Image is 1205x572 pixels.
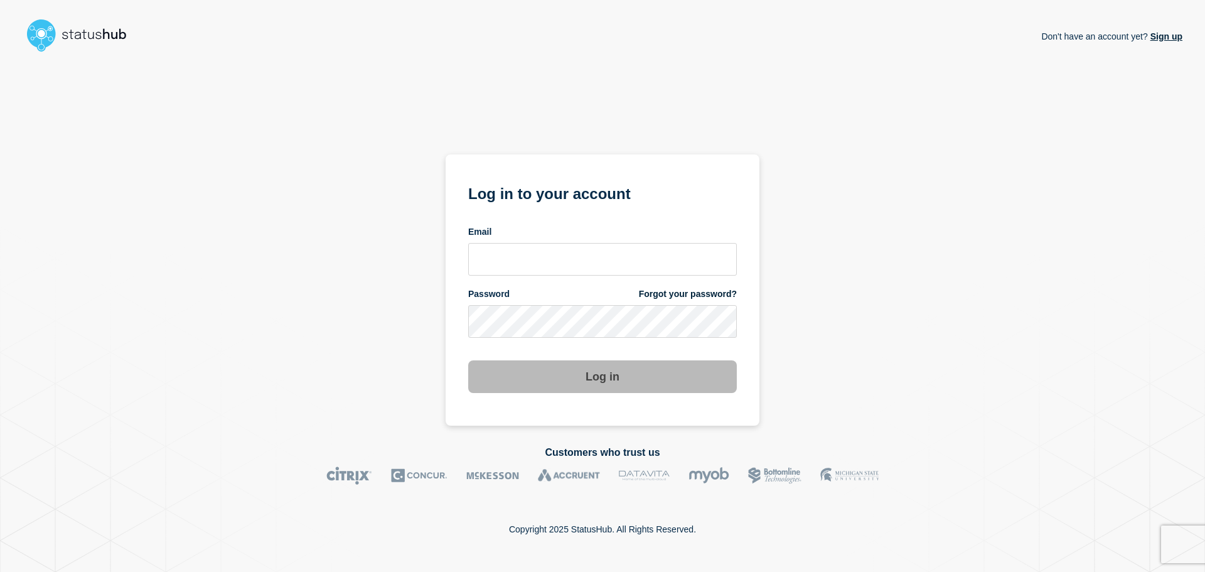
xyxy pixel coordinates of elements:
[538,467,600,485] img: Accruent logo
[1148,31,1182,41] a: Sign up
[23,447,1182,458] h2: Customers who trust us
[1041,21,1182,51] p: Don't have an account yet?
[820,467,879,485] img: MSU logo
[468,226,491,238] span: Email
[23,15,142,55] img: StatusHub logo
[688,467,729,485] img: myob logo
[468,288,510,300] span: Password
[468,360,737,393] button: Log in
[391,467,447,485] img: Concur logo
[748,467,801,485] img: Bottomline logo
[619,467,670,485] img: DataVita logo
[468,243,737,276] input: email input
[326,467,372,485] img: Citrix logo
[639,288,737,300] a: Forgot your password?
[468,305,737,338] input: password input
[466,467,519,485] img: McKesson logo
[509,524,696,534] p: Copyright 2025 StatusHub. All Rights Reserved.
[468,181,737,204] h1: Log in to your account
